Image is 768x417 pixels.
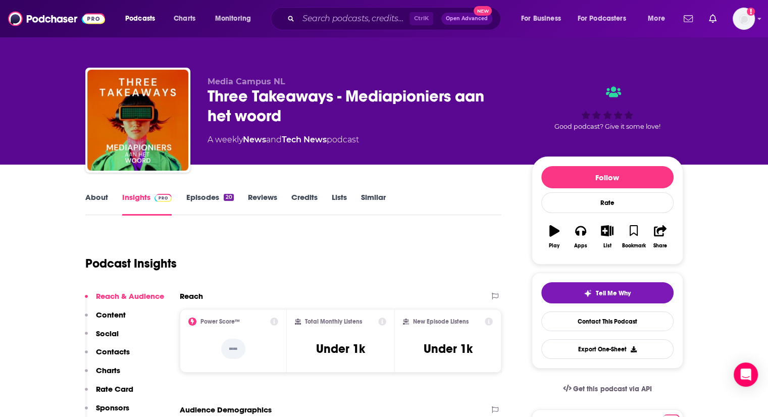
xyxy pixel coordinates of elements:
[85,256,177,271] h1: Podcast Insights
[316,341,365,356] h3: Under 1k
[85,347,130,366] button: Contacts
[266,135,282,144] span: and
[733,8,755,30] button: Show profile menu
[200,318,240,325] h2: Power Score™
[208,77,285,86] span: Media Campus NL
[248,192,277,216] a: Reviews
[413,318,469,325] h2: New Episode Listens
[180,291,203,301] h2: Reach
[584,289,592,297] img: tell me why sparkle
[641,11,678,27] button: open menu
[514,11,574,27] button: open menu
[532,77,683,139] div: Good podcast? Give it some love!
[96,384,133,394] p: Rate Card
[446,16,488,21] span: Open Advanced
[96,310,126,320] p: Content
[541,282,674,303] button: tell me why sparkleTell Me Why
[224,194,233,201] div: 20
[186,192,233,216] a: Episodes20
[541,339,674,359] button: Export One-Sheet
[733,8,755,30] img: User Profile
[282,135,327,144] a: Tech News
[647,219,673,255] button: Share
[568,219,594,255] button: Apps
[424,341,473,356] h3: Under 1k
[521,12,561,26] span: For Business
[85,310,126,329] button: Content
[596,289,631,297] span: Tell Me Why
[280,7,510,30] div: Search podcasts, credits, & more...
[87,70,188,171] img: Three Takeaways - Mediapioniers aan het woord
[733,8,755,30] span: Logged in as GregKubie
[549,243,559,249] div: Play
[622,243,645,249] div: Bookmark
[291,192,318,216] a: Credits
[85,192,108,216] a: About
[208,11,264,27] button: open menu
[361,192,386,216] a: Similar
[208,134,359,146] div: A weekly podcast
[8,9,105,28] img: Podchaser - Follow, Share and Rate Podcasts
[85,384,133,403] button: Rate Card
[747,8,755,16] svg: Add a profile image
[122,192,172,216] a: InsightsPodchaser Pro
[96,329,119,338] p: Social
[594,219,620,255] button: List
[96,291,164,301] p: Reach & Audience
[221,339,245,359] p: --
[332,192,347,216] a: Lists
[680,10,697,27] a: Show notifications dropdown
[409,12,433,25] span: Ctrl K
[243,135,266,144] a: News
[85,366,120,384] button: Charts
[603,243,611,249] div: List
[573,385,651,393] span: Get this podcast via API
[96,347,130,356] p: Contacts
[571,11,641,27] button: open menu
[215,12,251,26] span: Monitoring
[85,329,119,347] button: Social
[441,13,492,25] button: Open AdvancedNew
[305,318,362,325] h2: Total Monthly Listens
[574,243,587,249] div: Apps
[180,405,272,414] h2: Audience Demographics
[174,12,195,26] span: Charts
[621,219,647,255] button: Bookmark
[155,194,172,202] img: Podchaser Pro
[541,219,568,255] button: Play
[555,377,660,401] a: Get this podcast via API
[648,12,665,26] span: More
[167,11,201,27] a: Charts
[705,10,721,27] a: Show notifications dropdown
[96,403,129,412] p: Sponsors
[298,11,409,27] input: Search podcasts, credits, & more...
[474,6,492,16] span: New
[541,311,674,331] a: Contact This Podcast
[541,166,674,188] button: Follow
[541,192,674,213] div: Rate
[554,123,660,130] span: Good podcast? Give it some love!
[125,12,155,26] span: Podcasts
[653,243,667,249] div: Share
[578,12,626,26] span: For Podcasters
[96,366,120,375] p: Charts
[118,11,168,27] button: open menu
[734,362,758,387] div: Open Intercom Messenger
[85,291,164,310] button: Reach & Audience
